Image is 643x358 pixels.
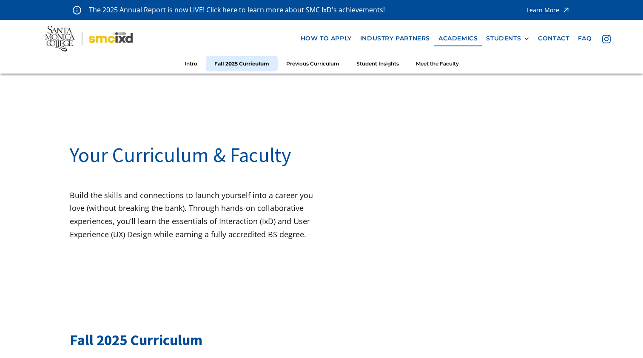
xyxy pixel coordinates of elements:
div: Learn More [526,7,559,13]
div: STUDENTS [486,35,529,42]
a: Academics [434,31,482,46]
p: The 2025 Annual Report is now LIVE! Click here to learn more about SMC IxD's achievements! [89,4,386,16]
a: Meet the Faculty [407,56,467,72]
a: contact [534,31,573,46]
img: Santa Monica College - SMC IxD logo [45,26,133,51]
p: Build the skills and connections to launch yourself into a career you love (without breaking the ... [70,189,322,241]
h2: Fall 2025 Curriculum [70,330,574,351]
img: icon - information - alert [73,6,81,14]
span: Your Curriculum & Faculty [70,142,291,168]
div: STUDENTS [486,35,521,42]
img: icon - instagram [602,35,611,43]
a: how to apply [296,31,356,46]
a: Previous Curriculum [278,56,348,72]
a: Fall 2025 Curriculum [206,56,278,72]
img: icon - arrow - alert [562,4,570,16]
a: industry partners [356,31,434,46]
a: faq [574,31,596,46]
a: Student Insights [348,56,407,72]
a: Intro [176,56,206,72]
a: Learn More [526,4,570,16]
